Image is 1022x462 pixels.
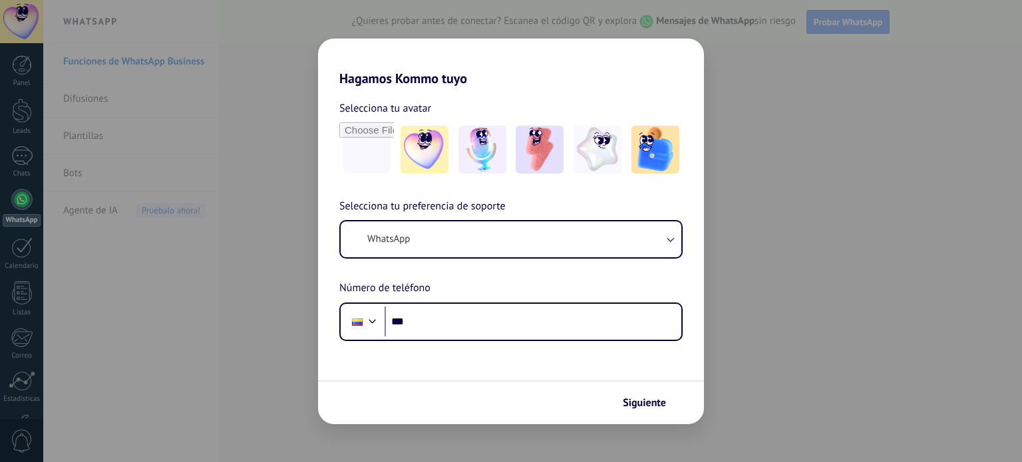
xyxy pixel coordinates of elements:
img: -4.jpeg [574,126,621,173]
span: Siguiente [623,398,666,407]
span: Selecciona tu avatar [339,100,431,117]
span: Número de teléfono [339,280,430,297]
span: WhatsApp [367,233,410,246]
img: -3.jpeg [516,126,564,173]
h2: Hagamos Kommo tuyo [318,39,704,86]
img: -2.jpeg [458,126,506,173]
button: Siguiente [617,392,684,414]
button: WhatsApp [341,221,681,257]
span: Selecciona tu preferencia de soporte [339,198,506,215]
img: -1.jpeg [401,126,448,173]
div: Colombia: + 57 [345,308,370,336]
img: -5.jpeg [631,126,679,173]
